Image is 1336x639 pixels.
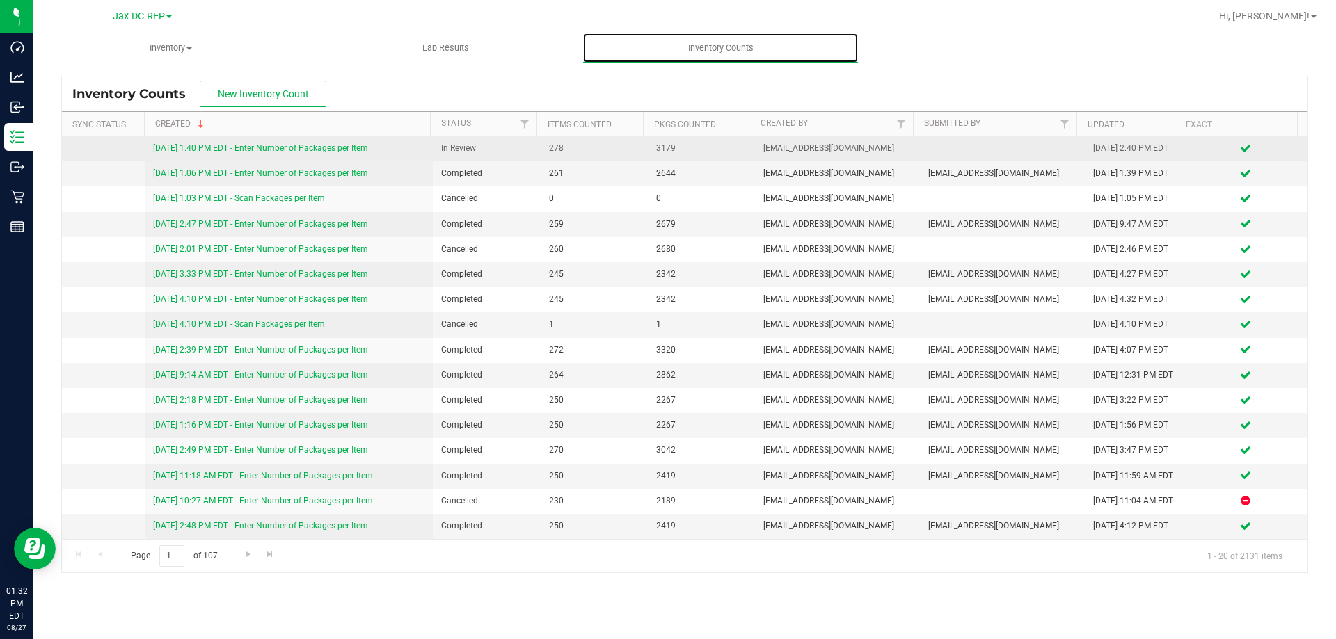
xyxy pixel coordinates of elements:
[308,33,583,63] a: Lab Results
[928,469,1076,483] span: [EMAIL_ADDRESS][DOMAIN_NAME]
[441,192,532,205] span: Cancelled
[763,293,912,306] span: [EMAIL_ADDRESS][DOMAIN_NAME]
[441,243,532,256] span: Cancelled
[928,394,1076,407] span: [EMAIL_ADDRESS][DOMAIN_NAME]
[763,268,912,281] span: [EMAIL_ADDRESS][DOMAIN_NAME]
[549,494,639,508] span: 230
[924,118,980,128] a: Submitted By
[549,444,639,457] span: 270
[14,528,56,569] iframe: Resource center
[1175,112,1297,136] th: Exact
[656,318,747,331] span: 1
[1093,167,1175,180] div: [DATE] 1:39 PM EDT
[10,160,24,174] inline-svg: Outbound
[441,268,532,281] span: Completed
[549,519,639,533] span: 250
[33,33,308,63] a: Inventory
[1093,444,1175,457] div: [DATE] 3:47 PM EDT
[1093,343,1175,357] div: [DATE] 4:07 PM EDT
[153,496,373,505] a: [DATE] 10:27 AM EDT - Enter Number of Packages per Item
[153,319,325,329] a: [DATE] 4:10 PM EDT - Scan Packages per Item
[34,42,308,54] span: Inventory
[6,585,27,622] p: 01:32 PM EDT
[656,268,747,281] span: 2342
[549,318,639,331] span: 1
[928,519,1076,533] span: [EMAIL_ADDRESS][DOMAIN_NAME]
[583,33,858,63] a: Inventory Counts
[514,112,536,136] a: Filter
[441,369,532,382] span: Completed
[72,86,200,102] span: Inventory Counts
[153,294,368,304] a: [DATE] 4:10 PM EDT - Enter Number of Packages per Item
[441,519,532,533] span: Completed
[656,469,747,483] span: 2419
[763,494,912,508] span: [EMAIL_ADDRESS][DOMAIN_NAME]
[441,444,532,457] span: Completed
[548,120,612,129] a: Items Counted
[656,218,747,231] span: 2679
[153,168,368,178] a: [DATE] 1:06 PM EDT - Enter Number of Packages per Item
[549,192,639,205] span: 0
[441,343,532,357] span: Completed
[1093,218,1175,231] div: [DATE] 9:47 AM EDT
[763,142,912,155] span: [EMAIL_ADDRESS][DOMAIN_NAME]
[656,394,747,407] span: 2267
[763,243,912,256] span: [EMAIL_ADDRESS][DOMAIN_NAME]
[1093,419,1175,432] div: [DATE] 1:56 PM EDT
[441,293,532,306] span: Completed
[549,268,639,281] span: 245
[656,519,747,533] span: 2419
[763,369,912,382] span: [EMAIL_ADDRESS][DOMAIN_NAME]
[1093,293,1175,306] div: [DATE] 4:32 PM EDT
[656,243,747,256] span: 2680
[763,444,912,457] span: [EMAIL_ADDRESS][DOMAIN_NAME]
[441,494,532,508] span: Cancelled
[153,420,368,430] a: [DATE] 1:16 PM EDT - Enter Number of Packages per Item
[656,293,747,306] span: 2342
[1093,519,1175,533] div: [DATE] 4:12 PM EDT
[656,142,747,155] span: 3179
[153,345,368,355] a: [DATE] 2:39 PM EDT - Enter Number of Packages per Item
[763,218,912,231] span: [EMAIL_ADDRESS][DOMAIN_NAME]
[656,444,747,457] span: 3042
[549,243,639,256] span: 260
[260,545,280,564] a: Go to the last page
[441,394,532,407] span: Completed
[153,219,368,229] a: [DATE] 2:47 PM EDT - Enter Number of Packages per Item
[200,81,326,107] button: New Inventory Count
[441,167,532,180] span: Completed
[1093,394,1175,407] div: [DATE] 3:22 PM EDT
[159,545,184,567] input: 1
[549,469,639,483] span: 250
[763,519,912,533] span: [EMAIL_ADDRESS][DOMAIN_NAME]
[153,193,325,203] a: [DATE] 1:03 PM EDT - Scan Packages per Item
[1093,318,1175,331] div: [DATE] 4:10 PM EDT
[549,343,639,357] span: 272
[153,521,368,531] a: [DATE] 2:48 PM EDT - Enter Number of Packages per Item
[763,192,912,205] span: [EMAIL_ADDRESS][DOMAIN_NAME]
[441,419,532,432] span: Completed
[153,395,368,405] a: [DATE] 2:18 PM EDT - Enter Number of Packages per Item
[441,142,532,155] span: In Review
[928,293,1076,306] span: [EMAIL_ADDRESS][DOMAIN_NAME]
[928,218,1076,231] span: [EMAIL_ADDRESS][DOMAIN_NAME]
[113,10,165,22] span: Jax DC REP
[928,343,1076,357] span: [EMAIL_ADDRESS][DOMAIN_NAME]
[763,394,912,407] span: [EMAIL_ADDRESS][DOMAIN_NAME]
[889,112,912,136] a: Filter
[549,167,639,180] span: 261
[549,142,639,155] span: 278
[549,218,639,231] span: 259
[1093,494,1175,508] div: [DATE] 11:04 AM EDT
[10,220,24,234] inline-svg: Reports
[763,469,912,483] span: [EMAIL_ADDRESS][DOMAIN_NAME]
[1196,545,1294,566] span: 1 - 20 of 2131 items
[238,545,258,564] a: Go to the next page
[656,192,747,205] span: 0
[10,40,24,54] inline-svg: Dashboard
[155,119,207,129] a: Created
[404,42,488,54] span: Lab Results
[441,469,532,483] span: Completed
[153,269,368,279] a: [DATE] 3:33 PM EDT - Enter Number of Packages per Item
[1053,112,1076,136] a: Filter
